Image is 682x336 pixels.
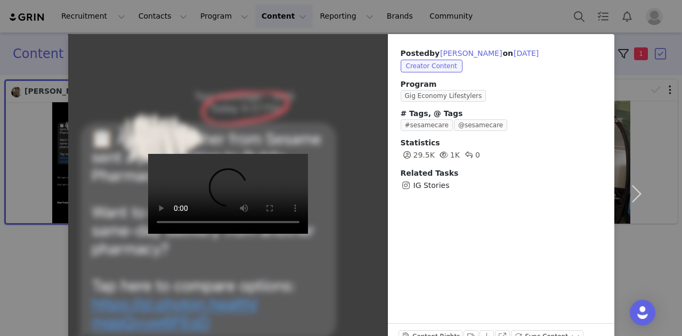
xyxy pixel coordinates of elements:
span: Related Tasks [401,169,459,177]
span: 0 [462,151,480,159]
button: [PERSON_NAME] [440,47,502,60]
span: 29.5K [401,151,435,159]
div: Open Intercom Messenger [630,300,655,325]
span: Posted on [401,49,540,58]
span: Creator Content [401,60,462,72]
span: Program [401,79,602,90]
button: [DATE] [513,47,539,60]
span: by [429,49,502,58]
span: 1K [437,151,460,159]
span: @sesamecare [454,119,507,131]
span: #sesamecare [401,119,453,131]
a: Gig Economy Lifestylers [401,91,491,100]
span: IG Stories [413,180,450,191]
span: # Tags, @ Tags [401,109,463,118]
span: Gig Economy Lifestylers [401,90,486,102]
span: Statistics [401,138,440,147]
